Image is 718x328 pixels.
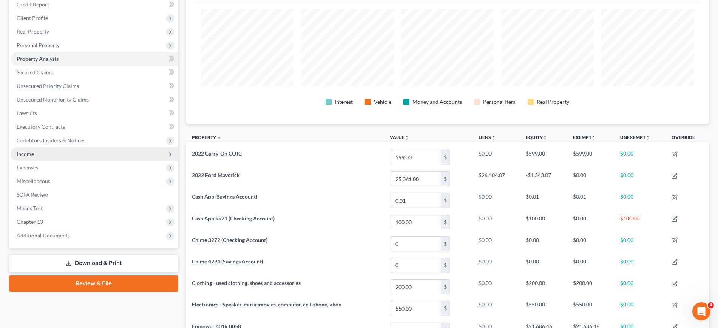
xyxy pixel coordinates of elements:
span: Cash App (Savings Account) [192,193,257,200]
td: $0.00 [472,146,520,168]
td: $0.00 [614,276,666,297]
i: unfold_more [405,136,409,140]
td: $0.00 [472,254,520,276]
div: $ [441,172,450,186]
iframe: Intercom live chat [692,302,710,320]
i: expand_less [217,136,221,140]
span: Credit Report [17,1,49,8]
span: Real Property [17,28,49,35]
td: $0.00 [472,211,520,233]
div: $ [441,237,450,251]
span: Additional Documents [17,232,70,239]
i: unfold_more [543,136,547,140]
span: Expenses [17,164,38,171]
td: $0.00 [567,211,614,233]
span: Unsecured Nonpriority Claims [17,96,89,103]
div: $ [441,301,450,316]
td: $0.00 [614,254,666,276]
span: 2022 Carry-On COTC [192,150,242,157]
span: Client Profile [17,15,48,21]
a: Lawsuits [11,106,178,120]
input: 0.00 [390,280,441,294]
input: 0.00 [390,172,441,186]
span: Executory Contracts [17,123,65,130]
a: Unsecured Nonpriority Claims [11,93,178,106]
a: Property Analysis [11,52,178,66]
td: $0.00 [614,168,666,190]
td: $0.00 [614,146,666,168]
span: Codebtors Insiders & Notices [17,137,85,143]
i: unfold_more [645,136,650,140]
a: SOFA Review [11,188,178,202]
td: $0.00 [472,233,520,254]
a: Valueunfold_more [390,134,409,140]
a: Equityunfold_more [526,134,547,140]
a: Exemptunfold_more [573,134,596,140]
a: Secured Claims [11,66,178,79]
td: $0.00 [567,168,614,190]
span: 2022 Ford Maverick [192,172,240,178]
span: Clothing - used clothing, shoes and accessories [192,280,301,286]
a: Download & Print [9,254,178,272]
td: -$1,343.07 [520,168,567,190]
span: Chapter 13 [17,219,43,225]
input: 0.00 [390,258,441,273]
span: Chime 3272 (Checking Account) [192,237,267,243]
span: Cash App 9921 (Checking Account) [192,215,275,222]
div: $ [441,215,450,229]
span: Means Test [17,205,43,211]
i: unfold_more [591,136,596,140]
span: Unsecured Priority Claims [17,83,79,89]
div: Money and Accounts [412,98,462,106]
div: $ [441,193,450,208]
td: $599.00 [567,146,614,168]
a: Unexemptunfold_more [620,134,650,140]
div: Real Property [537,98,569,106]
td: $0.00 [614,233,666,254]
td: $0.00 [520,233,567,254]
a: Executory Contracts [11,120,178,134]
a: Review & File [9,275,178,292]
div: Interest [335,98,353,106]
a: Property expand_less [192,134,221,140]
div: $ [441,258,450,273]
td: $0.00 [567,233,614,254]
span: 4 [708,302,714,308]
i: unfold_more [491,136,496,140]
span: Income [17,151,34,157]
input: 0.00 [390,150,441,165]
div: Personal Item [483,98,516,106]
td: $550.00 [567,298,614,319]
input: 0.00 [390,193,441,208]
span: Chime 4294 (Savings Account) [192,258,263,265]
td: $0.00 [472,276,520,297]
td: $26,404.07 [472,168,520,190]
td: $0.00 [567,254,614,276]
span: Lawsuits [17,110,37,116]
span: Property Analysis [17,55,59,62]
td: $0.00 [614,190,666,211]
span: Electronics - Speaker, music/movies, computer, cell phone, xbox [192,301,341,308]
td: $0.00 [472,298,520,319]
td: $100.00 [520,211,567,233]
a: Liensunfold_more [479,134,496,140]
td: $0.01 [567,190,614,211]
td: $200.00 [567,276,614,297]
span: Secured Claims [17,69,53,75]
td: $0.00 [520,254,567,276]
div: Vehicle [374,98,391,106]
input: 0.00 [390,237,441,251]
span: Miscellaneous [17,178,50,184]
a: Unsecured Priority Claims [11,79,178,93]
td: $550.00 [520,298,567,319]
input: 0.00 [390,301,441,316]
div: $ [441,280,450,294]
td: $100.00 [614,211,666,233]
span: SOFA Review [17,191,48,198]
span: Personal Property [17,42,60,48]
td: $0.01 [520,190,567,211]
td: $200.00 [520,276,567,297]
td: $0.00 [614,298,666,319]
input: 0.00 [390,215,441,229]
td: $599.00 [520,146,567,168]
